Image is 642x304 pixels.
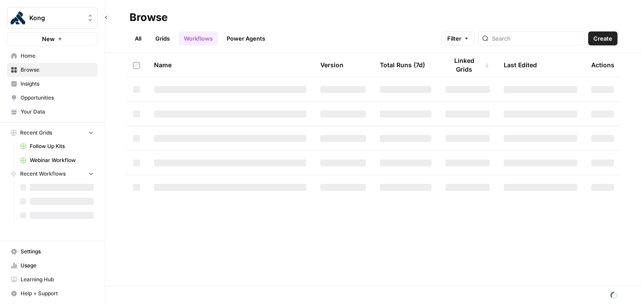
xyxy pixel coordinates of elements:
[593,34,612,43] span: Create
[16,153,98,167] a: Webinar Workflow
[21,94,94,102] span: Opportunities
[7,105,98,119] a: Your Data
[447,34,461,43] span: Filter
[7,126,98,139] button: Recent Grids
[21,290,94,297] span: Help + Support
[7,273,98,287] a: Learning Hub
[7,167,98,180] button: Recent Workflows
[588,31,617,45] button: Create
[504,53,537,77] div: Last Edited
[20,129,52,137] span: Recent Grids
[130,10,168,24] div: Browse
[21,52,94,60] span: Home
[29,14,82,22] span: Kong
[21,276,94,283] span: Learning Hub
[179,31,218,45] a: Workflows
[7,49,98,63] a: Home
[21,108,94,116] span: Your Data
[21,262,94,269] span: Usage
[130,31,147,45] a: All
[380,53,425,77] div: Total Runs (7d)
[150,31,175,45] a: Grids
[21,66,94,74] span: Browse
[446,53,490,77] div: Linked Grids
[42,35,55,43] span: New
[7,32,98,45] button: New
[16,139,98,153] a: Follow Up Kits
[221,31,270,45] a: Power Agents
[591,53,614,77] div: Actions
[154,53,306,77] div: Name
[7,91,98,105] a: Opportunities
[20,170,66,178] span: Recent Workflows
[21,80,94,88] span: Insights
[7,63,98,77] a: Browse
[30,156,94,164] span: Webinar Workflow
[30,142,94,150] span: Follow Up Kits
[7,259,98,273] a: Usage
[7,77,98,91] a: Insights
[442,31,475,45] button: Filter
[7,287,98,301] button: Help + Support
[21,248,94,256] span: Settings
[7,245,98,259] a: Settings
[320,53,344,77] div: Version
[492,34,581,43] input: Search
[10,10,26,26] img: Kong Logo
[7,7,98,29] button: Workspace: Kong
